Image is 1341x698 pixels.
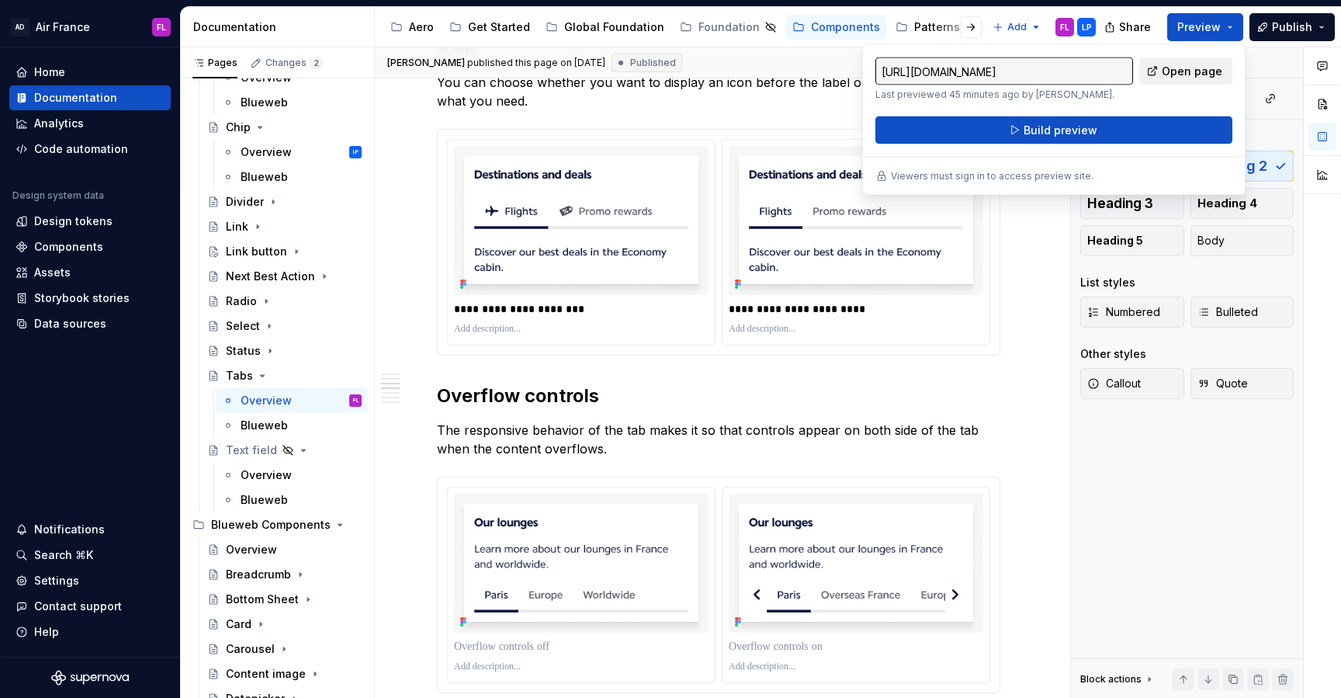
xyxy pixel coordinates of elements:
[34,316,106,332] div: Data sources
[353,144,359,160] div: LP
[1272,19,1312,35] span: Publish
[201,214,368,239] a: Link
[201,239,368,264] a: Link button
[1190,188,1294,219] button: Heading 4
[630,57,676,69] span: Published
[11,18,29,36] div: AD
[1080,668,1156,690] div: Block actions
[226,443,277,458] div: Text field
[226,592,299,607] div: Bottom Sheet
[1119,19,1151,35] span: Share
[1197,196,1257,211] span: Heading 4
[241,144,292,160] div: Overview
[241,95,288,110] div: Blueweb
[201,438,368,463] a: Text field
[564,19,664,35] div: Global Foundation
[216,140,368,165] a: OverviewLP
[1080,275,1135,290] div: List styles
[9,209,171,234] a: Design tokens
[811,19,880,35] div: Components
[1249,13,1335,41] button: Publish
[674,15,783,40] a: Foundation
[437,73,1000,110] p: You can choose whether you want to display an icon before the label or not, depending on what you...
[34,599,122,614] div: Contact support
[9,85,171,110] a: Documentation
[241,418,288,433] div: Blueweb
[241,492,288,508] div: Blueweb
[9,568,171,593] a: Settings
[226,219,248,234] div: Link
[226,318,260,334] div: Select
[34,624,59,640] div: Help
[1087,304,1160,320] span: Numbered
[226,666,306,682] div: Content image
[34,265,71,280] div: Assets
[1080,673,1142,686] div: Block actions
[9,234,171,259] a: Components
[216,388,368,413] a: OverviewFL
[51,670,129,686] svg: Supernova Logo
[9,620,171,644] button: Help
[1197,233,1225,248] span: Body
[875,116,1232,144] button: Build preview
[241,393,292,408] div: Overview
[9,517,171,542] button: Notifications
[468,19,530,35] div: Get Started
[201,339,368,363] a: Status
[216,413,368,438] a: Blueweb
[201,662,368,686] a: Content image
[226,641,275,657] div: Carousel
[9,111,171,136] a: Analytics
[201,562,368,587] a: Breadcrumb
[12,189,104,202] div: Design system data
[201,363,368,388] a: Tabs
[226,120,251,135] div: Chip
[1190,225,1294,256] button: Body
[265,57,322,69] div: Changes
[36,19,90,35] div: Air France
[226,269,315,284] div: Next Best Action
[226,368,253,384] div: Tabs
[34,141,128,157] div: Code automation
[467,57,605,69] div: published this page on [DATE]
[1087,196,1153,211] span: Heading 3
[216,165,368,189] a: Blueweb
[216,488,368,512] a: Blueweb
[9,260,171,285] a: Assets
[1080,346,1146,362] div: Other styles
[34,547,93,563] div: Search ⌘K
[9,594,171,619] button: Contact support
[201,115,368,140] a: Chip
[1080,297,1184,328] button: Numbered
[1139,57,1232,85] a: Open page
[34,290,130,306] div: Storybook stories
[1007,21,1027,33] span: Add
[192,57,237,69] div: Pages
[384,15,440,40] a: Aero
[241,467,292,483] div: Overview
[9,286,171,311] a: Storybook stories
[1060,21,1069,33] div: FL
[226,616,251,632] div: Card
[1162,64,1222,79] span: Open page
[1167,13,1243,41] button: Preview
[1024,123,1097,138] span: Build preview
[698,19,760,35] div: Foundation
[216,463,368,488] a: Overview
[226,293,257,309] div: Radio
[387,57,465,69] span: [PERSON_NAME]
[9,311,171,336] a: Data sources
[1177,19,1221,35] span: Preview
[1080,225,1184,256] button: Heading 5
[34,522,105,537] div: Notifications
[9,137,171,161] a: Code automation
[201,537,368,562] a: Overview
[1080,368,1184,399] button: Callout
[384,12,985,43] div: Page tree
[1197,304,1258,320] span: Bulleted
[34,573,79,589] div: Settings
[201,264,368,289] a: Next Best Action
[34,64,65,80] div: Home
[310,57,322,69] span: 2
